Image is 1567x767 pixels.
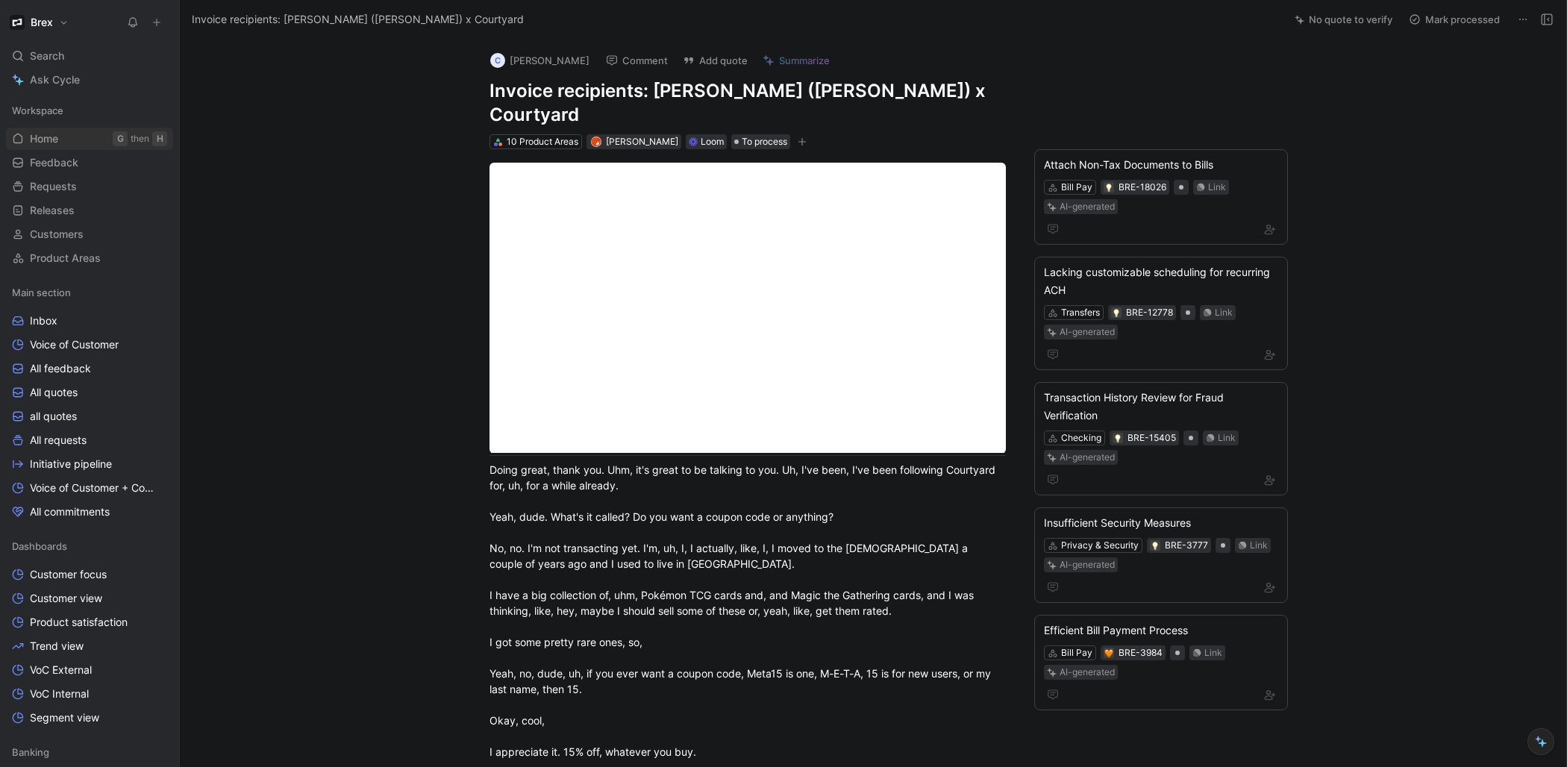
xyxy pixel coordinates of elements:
[1061,431,1101,445] div: Checking
[1044,263,1278,299] div: Lacking customizable scheduling for recurring ACH
[6,12,72,33] button: BrexBrex
[31,16,53,29] h1: Brex
[6,45,173,67] div: Search
[12,745,49,760] span: Banking
[1104,649,1113,658] img: 🧡
[1061,180,1092,195] div: Bill Pay
[192,10,524,28] span: Invoice recipients: [PERSON_NAME] ([PERSON_NAME]) x Courtyard
[6,334,173,356] a: Voice of Customer
[1165,538,1208,553] div: BRE-3777
[592,138,600,146] img: avatar
[30,251,101,266] span: Product Areas
[6,310,173,332] a: Inbox
[1218,431,1236,445] div: Link
[6,683,173,705] a: VoC Internal
[484,49,596,72] button: C[PERSON_NAME]
[113,131,128,146] div: G
[152,131,167,146] div: H
[756,50,836,71] button: Summarize
[490,79,1006,127] h1: Invoice recipients: [PERSON_NAME] ([PERSON_NAME]) x Courtyard
[1104,184,1113,192] img: 💡
[6,707,173,729] a: Segment view
[1126,305,1173,320] div: BRE-12778
[1250,538,1268,553] div: Link
[30,686,89,701] span: VoC Internal
[30,131,58,146] span: Home
[6,357,173,380] a: All feedback
[6,659,173,681] a: VoC External
[6,635,173,657] a: Trend view
[1060,450,1115,465] div: AI-generated
[30,71,80,89] span: Ask Cycle
[1113,433,1123,443] button: 💡
[1113,434,1122,443] img: 💡
[6,281,173,523] div: Main sectionInboxVoice of CustomerAll feedbackAll quotesall quotesAll requestsInitiative pipeline...
[30,361,91,376] span: All feedback
[6,381,173,404] a: All quotes
[30,385,78,400] span: All quotes
[6,151,173,174] a: Feedback
[1104,648,1114,658] button: 🧡
[30,47,64,65] span: Search
[6,587,173,610] a: Customer view
[1111,307,1122,318] button: 💡
[1061,305,1100,320] div: Transfers
[1044,622,1278,639] div: Efficient Bill Payment Process
[1204,645,1222,660] div: Link
[6,199,173,222] a: Releases
[30,313,57,328] span: Inbox
[131,131,149,146] div: then
[1044,389,1278,425] div: Transaction History Review for Fraud Verification
[1060,665,1115,680] div: AI-generated
[1151,542,1160,551] img: 💡
[6,611,173,633] a: Product satisfaction
[30,337,119,352] span: Voice of Customer
[1061,538,1139,553] div: Privacy & Security
[742,134,787,149] span: To process
[6,69,173,91] a: Ask Cycle
[606,136,678,147] span: [PERSON_NAME]
[6,128,173,150] a: HomeGthenH
[30,615,128,630] span: Product satisfaction
[507,134,578,149] div: 10 Product Areas
[30,663,92,677] span: VoC External
[6,281,173,304] div: Main section
[1044,514,1278,532] div: Insufficient Security Measures
[1150,540,1160,551] button: 💡
[6,741,173,763] div: Banking
[30,639,84,654] span: Trend view
[12,285,71,300] span: Main section
[6,405,173,428] a: all quotes
[1215,305,1233,320] div: Link
[10,15,25,30] img: Brex
[779,54,830,67] span: Summarize
[30,710,99,725] span: Segment view
[30,480,159,495] span: Voice of Customer + Commercial NRR Feedback
[1119,180,1166,195] div: BRE-18026
[599,50,675,71] button: Comment
[12,539,67,554] span: Dashboards
[1104,182,1114,192] button: 💡
[30,227,84,242] span: Customers
[30,567,107,582] span: Customer focus
[731,134,790,149] div: To process
[30,409,77,424] span: all quotes
[1119,645,1163,660] div: BRE-3984
[1060,557,1115,572] div: AI-generated
[1060,325,1115,339] div: AI-generated
[30,591,102,606] span: Customer view
[12,103,63,118] span: Workspace
[701,134,724,149] div: Loom
[1288,9,1399,30] button: No quote to verify
[1060,199,1115,214] div: AI-generated
[676,50,754,71] button: Add quote
[6,223,173,245] a: Customers
[30,155,78,170] span: Feedback
[1112,309,1121,318] img: 💡
[1208,180,1226,195] div: Link
[30,179,77,194] span: Requests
